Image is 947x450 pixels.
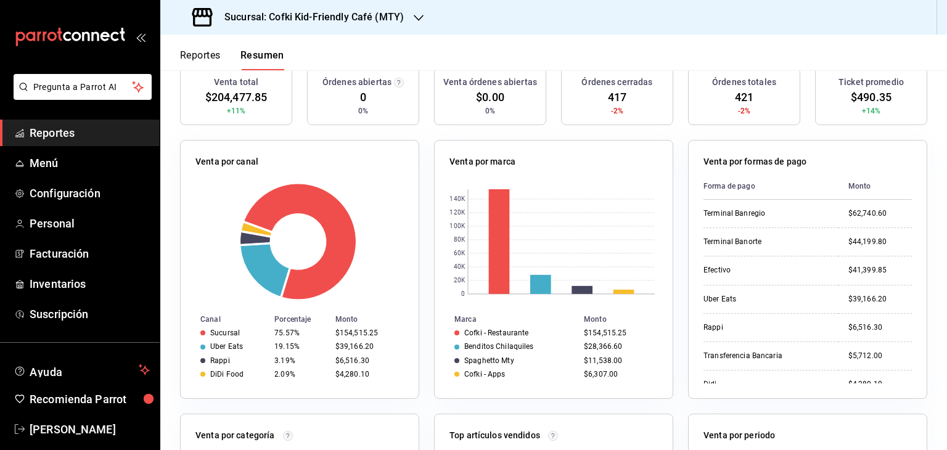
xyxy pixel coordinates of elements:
span: $490.35 [851,89,892,105]
h3: Órdenes totales [712,76,776,89]
div: Uber Eats [210,342,243,351]
div: Transferencia Bancaria [703,351,827,361]
h3: Venta órdenes abiertas [443,76,537,89]
div: 75.57% [274,329,326,337]
div: $39,166.20 [848,294,912,305]
div: $154,515.25 [335,329,399,337]
text: 20K [454,277,465,284]
div: navigation tabs [180,49,284,70]
span: Pregunta a Parrot AI [33,81,133,94]
span: Menú [30,155,150,171]
div: Uber Eats [703,294,827,305]
p: Venta por formas de pago [703,155,806,168]
span: 0% [485,105,495,117]
h3: Ticket promedio [838,76,904,89]
div: $28,366.60 [584,342,653,351]
span: Facturación [30,245,150,262]
span: Configuración [30,185,150,202]
button: Resumen [240,49,284,70]
div: $6,516.30 [335,356,399,365]
div: 2.09% [274,370,326,378]
p: Venta por marca [449,155,515,168]
div: $5,712.00 [848,351,912,361]
th: Canal [181,313,269,326]
th: Porcentaje [269,313,330,326]
p: Venta por periodo [703,429,775,442]
span: -2% [611,105,623,117]
a: Pregunta a Parrot AI [9,89,152,102]
p: Top artículos vendidos [449,429,540,442]
span: 0 [360,89,366,105]
span: 0% [358,105,368,117]
h3: Venta total [214,76,258,89]
button: Pregunta a Parrot AI [14,74,152,100]
div: Sucursal [210,329,240,337]
th: Monto [579,313,673,326]
div: $6,307.00 [584,370,653,378]
div: Terminal Banorte [703,237,827,247]
span: Ayuda [30,362,134,377]
text: 140K [449,196,465,203]
div: $39,166.20 [335,342,399,351]
button: open_drawer_menu [136,32,146,42]
div: Cofki - Apps [464,370,506,378]
th: Monto [330,313,419,326]
th: Forma de pago [703,173,838,200]
div: Cofki - Restaurante [464,329,528,337]
div: Rappi [210,356,230,365]
div: $154,515.25 [584,329,653,337]
span: Reportes [30,125,150,141]
span: Recomienda Parrot [30,391,150,407]
button: Reportes [180,49,221,70]
div: DiDi Food [210,370,244,378]
h3: Órdenes cerradas [581,76,652,89]
span: -2% [738,105,750,117]
div: 3.19% [274,356,326,365]
div: Terminal Banregio [703,208,827,219]
div: $62,740.60 [848,208,912,219]
span: [PERSON_NAME] [30,421,150,438]
span: Inventarios [30,276,150,292]
text: 60K [454,250,465,257]
th: Marca [435,313,579,326]
div: $4,280.10 [335,370,399,378]
div: 19.15% [274,342,326,351]
span: +14% [862,105,881,117]
span: 417 [608,89,626,105]
text: 100K [449,223,465,230]
h3: Sucursal: Cofki Kid-Friendly Café (MTY) [215,10,404,25]
span: $204,477.85 [205,89,267,105]
div: $4,280.10 [848,379,912,390]
div: $11,538.00 [584,356,653,365]
div: $44,199.80 [848,237,912,247]
span: Personal [30,215,150,232]
div: Rappi [703,322,827,333]
div: Benditos Chilaquiles [464,342,534,351]
div: Efectivo [703,265,827,276]
text: 40K [454,264,465,271]
div: Didi [703,379,827,390]
div: $41,399.85 [848,265,912,276]
text: 0 [461,291,465,298]
span: Suscripción [30,306,150,322]
div: $6,516.30 [848,322,912,333]
text: 80K [454,237,465,243]
p: Venta por categoría [195,429,275,442]
span: $0.00 [476,89,504,105]
th: Monto [838,173,912,200]
span: 421 [735,89,753,105]
h3: Órdenes abiertas [322,76,392,89]
div: Spaghetto Mty [464,356,514,365]
p: Venta por canal [195,155,258,168]
span: +11% [227,105,246,117]
text: 120K [449,210,465,216]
